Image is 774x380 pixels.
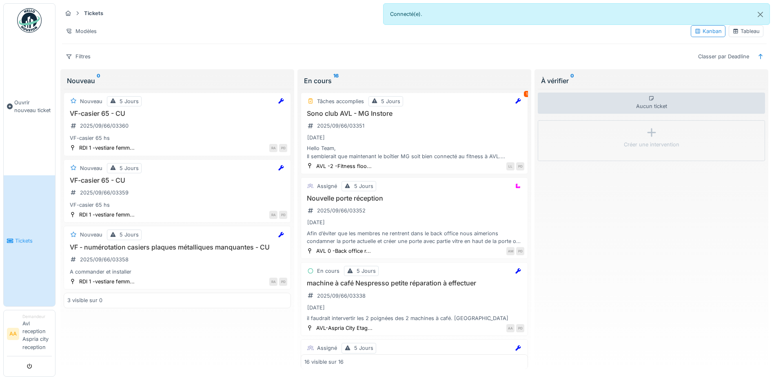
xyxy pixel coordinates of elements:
div: RDI 1 -vestiare femm... [79,144,135,152]
div: AVL-Aspria City Etag... [316,324,373,332]
div: 2025/09/66/03351 [317,122,364,130]
div: Tâches accomplies [317,97,364,105]
h3: VF-casier 65 - CU [67,110,287,117]
div: Assigné [317,182,337,190]
sup: 16 [333,76,339,86]
div: 1 [524,91,530,97]
div: En cours [304,76,525,86]
h3: Nouvelle porte réception [304,194,524,202]
div: Assigné [317,344,337,352]
div: AA [506,324,515,332]
div: 5 Jours [354,344,373,352]
li: Avl reception Aspria city reception [22,314,52,354]
div: Nouveau [80,97,102,105]
div: AVL -2 -Fitness floo... [316,162,372,170]
div: 5 Jours [381,97,400,105]
div: 5 Jours [120,164,139,172]
div: PD [516,324,524,332]
span: Ouvrir nouveau ticket [14,99,52,114]
div: RDI 1 -vestiare femm... [79,278,135,285]
div: RA [269,211,277,219]
div: PD [279,211,287,219]
a: AA DemandeurAvl reception Aspria city reception [7,314,52,356]
div: 3 visible sur 0 [67,296,102,304]
div: PD [279,278,287,286]
button: Close [751,4,770,25]
div: Nouveau [80,231,102,239]
div: 2025/09/66/03360 [80,122,129,130]
div: Kanban [694,27,722,35]
div: Aucun ticket [538,93,765,114]
div: [DATE] [307,219,325,226]
div: Demandeur [22,314,52,320]
sup: 0 [97,76,100,86]
div: 5 Jours [120,231,139,239]
div: PD [279,144,287,152]
div: VF-casier 65 hs [67,134,287,142]
div: RA [269,144,277,152]
a: Tickets [4,175,55,306]
div: Hello Team, Il semblerait que maintenant le boîtier MG soit bien connecté au fitness à AVL. Le pr... [304,144,524,160]
div: 5 Jours [120,97,139,105]
div: PD [516,247,524,255]
div: Filtres [62,51,94,62]
div: 2025/09/66/03358 [80,256,129,263]
div: PD [516,162,524,170]
h3: VF - numérotation casiers plaques métalliques manquantes - CU [67,243,287,251]
div: Classer par Deadline [694,51,753,62]
div: A commander et installer [67,268,287,276]
div: En cours [317,267,339,275]
span: Tickets [15,237,52,245]
h3: VF-casier 65 - CU [67,177,287,184]
div: [DATE] [307,134,325,141]
strong: Tickets [81,9,106,17]
div: Afin d’éviter que les membres ne rentrent dans le back office nous aimerions condamner la porte a... [304,230,524,245]
div: Nouveau [67,76,288,86]
div: RA [269,278,277,286]
div: Créer une intervention [624,141,679,148]
div: RDI 1 -vestiare femm... [79,211,135,219]
div: 5 Jours [354,182,373,190]
div: 16 visible sur 16 [304,358,344,365]
div: À vérifier [541,76,762,86]
div: VF-casier 65 hs [67,201,287,209]
h3: machine à café Nespresso petite réparation à effectuer [304,279,524,287]
div: 5 Jours [357,267,376,275]
div: Connecté(e). [383,3,770,25]
sup: 0 [570,76,574,86]
div: [DATE] [307,304,325,312]
div: AM [506,247,515,255]
div: AVL 0 -Back office r... [316,247,371,255]
li: AA [7,328,19,340]
div: Modèles [62,25,100,37]
h3: Sono club AVL - MG Instore [304,110,524,117]
div: il faudrait intervertir les 2 poignées des 2 machines à café. [GEOGRAPHIC_DATA] [304,314,524,322]
div: Nouveau [80,164,102,172]
div: 2025/09/66/03338 [317,292,366,300]
img: Badge_color-CXgf-gQk.svg [17,8,42,33]
div: LL [506,162,515,170]
div: 2025/09/66/03352 [317,207,366,214]
a: Ouvrir nouveau ticket [4,37,55,175]
div: 2025/09/66/03359 [80,189,129,197]
div: Tableau [732,27,760,35]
